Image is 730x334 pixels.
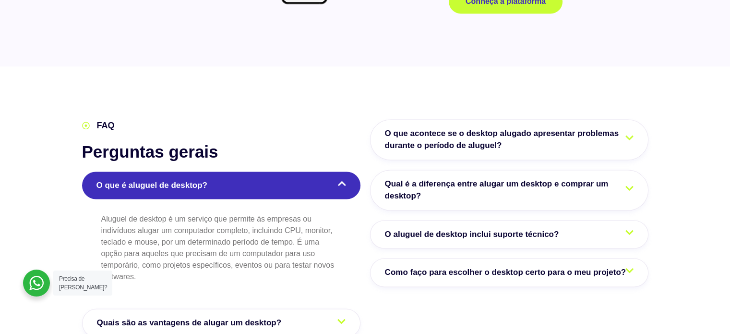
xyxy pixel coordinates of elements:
[385,178,634,202] span: Qual é a diferença entre alugar um desktop e comprar um desktop?
[101,213,341,283] p: Aluguel de desktop é um serviço que permite às empresas ou indivíduos alugar um computador comple...
[370,119,648,160] a: O que acontece se o desktop alugado apresentar problemas durante o período de aluguel?
[82,172,360,199] a: O que é aluguel de desktop?
[385,228,564,241] span: O aluguel de desktop inclui suporte técnico?
[385,127,634,152] span: O que acontece se o desktop alugado apresentar problemas durante o período de aluguel?
[82,142,360,162] h2: Perguntas gerais
[95,119,115,132] span: FAQ
[370,170,648,210] a: Qual é a diferença entre alugar um desktop e comprar um desktop?
[97,317,287,329] span: Quais são as vantagens de alugar um desktop?
[558,211,730,334] iframe: Chat Widget
[96,179,212,192] span: O que é aluguel de desktop?
[370,220,648,249] a: O aluguel de desktop inclui suporte técnico?
[59,275,107,291] span: Precisa de [PERSON_NAME]?
[385,266,631,279] span: Como faço para escolher o desktop certo para o meu projeto?
[370,258,648,287] a: Como faço para escolher o desktop certo para o meu projeto?
[558,211,730,334] div: Widget de chat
